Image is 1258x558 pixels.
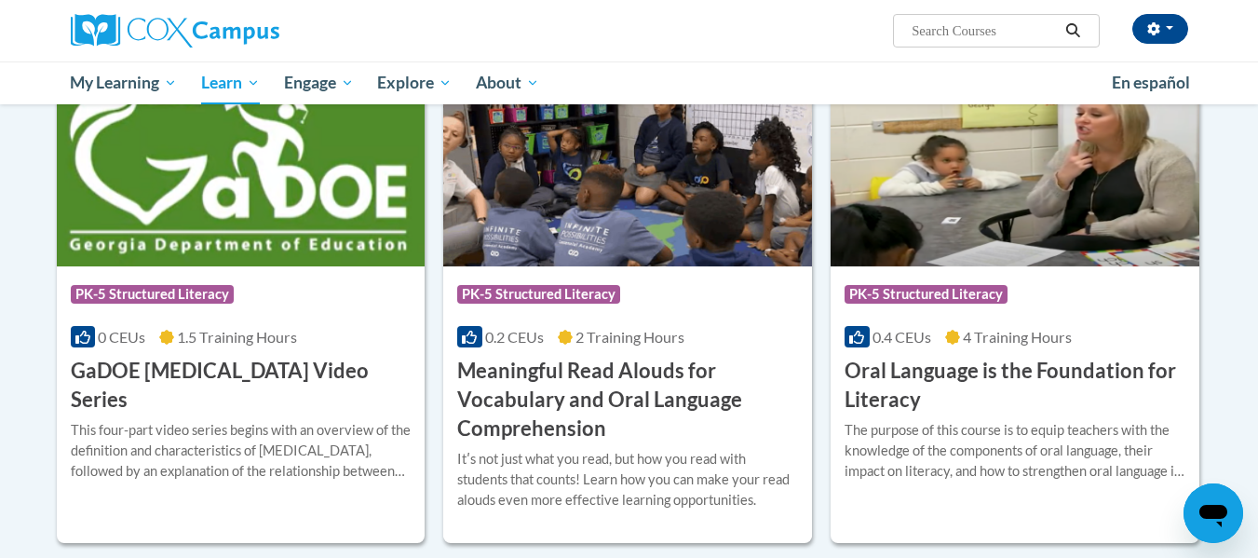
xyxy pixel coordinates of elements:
span: 0 CEUs [98,328,145,346]
a: Engage [272,61,366,104]
span: 4 Training Hours [963,328,1072,346]
span: PK-5 Structured Literacy [457,285,620,304]
div: The purpose of this course is to equip teachers with the knowledge of the components of oral lang... [845,420,1185,482]
span: My Learning [70,72,177,94]
h3: Oral Language is the Foundation for Literacy [845,357,1185,415]
img: Course Logo [443,76,812,266]
span: Learn [201,72,260,94]
img: Course Logo [831,76,1199,266]
span: PK-5 Structured Literacy [845,285,1008,304]
span: En español [1112,73,1190,92]
span: Explore [377,72,452,94]
h3: GaDOE [MEDICAL_DATA] Video Series [71,357,412,415]
div: Itʹs not just what you read, but how you read with students that counts! Learn how you can make y... [457,449,798,510]
span: Engage [284,72,354,94]
a: My Learning [59,61,190,104]
button: Account Settings [1132,14,1188,44]
a: Course LogoPK-5 Structured Literacy0.4 CEUs4 Training Hours Oral Language is the Foundation for L... [831,76,1199,543]
a: Learn [189,61,272,104]
h3: Meaningful Read Alouds for Vocabulary and Oral Language Comprehension [457,357,798,442]
input: Search Courses [910,20,1059,42]
span: 1.5 Training Hours [177,328,297,346]
span: 0.4 CEUs [872,328,931,346]
div: Main menu [43,61,1216,104]
span: 2 Training Hours [575,328,684,346]
img: Course Logo [57,76,426,266]
a: Cox Campus [71,14,425,48]
iframe: Button to launch messaging window [1184,483,1243,543]
button: Search [1059,20,1087,42]
span: About [476,72,539,94]
a: Course LogoPK-5 Structured Literacy0 CEUs1.5 Training Hours GaDOE [MEDICAL_DATA] Video SeriesThis... [57,76,426,543]
a: Course LogoPK-5 Structured Literacy0.2 CEUs2 Training Hours Meaningful Read Alouds for Vocabulary... [443,76,812,543]
span: PK-5 Structured Literacy [71,285,234,304]
a: En español [1100,63,1202,102]
span: 0.2 CEUs [485,328,544,346]
a: About [464,61,551,104]
a: Explore [365,61,464,104]
img: Cox Campus [71,14,279,48]
div: This four-part video series begins with an overview of the definition and characteristics of [MED... [71,420,412,482]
